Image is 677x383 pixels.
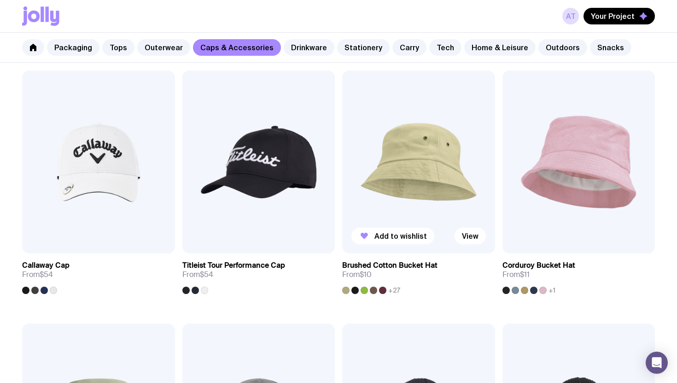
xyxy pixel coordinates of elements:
div: Open Intercom Messenger [646,352,668,374]
span: Add to wishlist [374,231,427,241]
a: Home & Leisure [464,39,536,56]
h3: Corduroy Bucket Hat [502,261,575,270]
span: From [342,270,372,279]
span: From [502,270,530,279]
a: Stationery [337,39,390,56]
span: From [22,270,53,279]
a: Caps & Accessories [193,39,281,56]
a: Titleist Tour Performance CapFrom$54 [182,253,335,294]
span: $54 [40,270,53,279]
button: Add to wishlist [351,228,434,244]
span: +27 [388,287,400,294]
h3: Titleist Tour Performance Cap [182,261,285,270]
span: Your Project [591,12,635,21]
a: Tech [429,39,461,56]
span: $54 [200,270,213,279]
a: Carry [392,39,426,56]
a: View [455,228,486,244]
h3: Brushed Cotton Bucket Hat [342,261,438,270]
a: Packaging [47,39,99,56]
a: Corduroy Bucket HatFrom$11+1 [502,253,655,294]
span: From [182,270,213,279]
a: Callaway CapFrom$54 [22,253,175,294]
a: Outerwear [137,39,190,56]
a: Tops [102,39,134,56]
span: +1 [549,287,555,294]
a: AT [562,8,579,24]
button: Your Project [584,8,655,24]
a: Snacks [590,39,631,56]
a: Outdoors [538,39,587,56]
span: $10 [360,270,372,279]
a: Brushed Cotton Bucket HatFrom$10+27 [342,253,495,294]
span: $11 [520,270,530,279]
h3: Callaway Cap [22,261,70,270]
a: Drinkware [284,39,334,56]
